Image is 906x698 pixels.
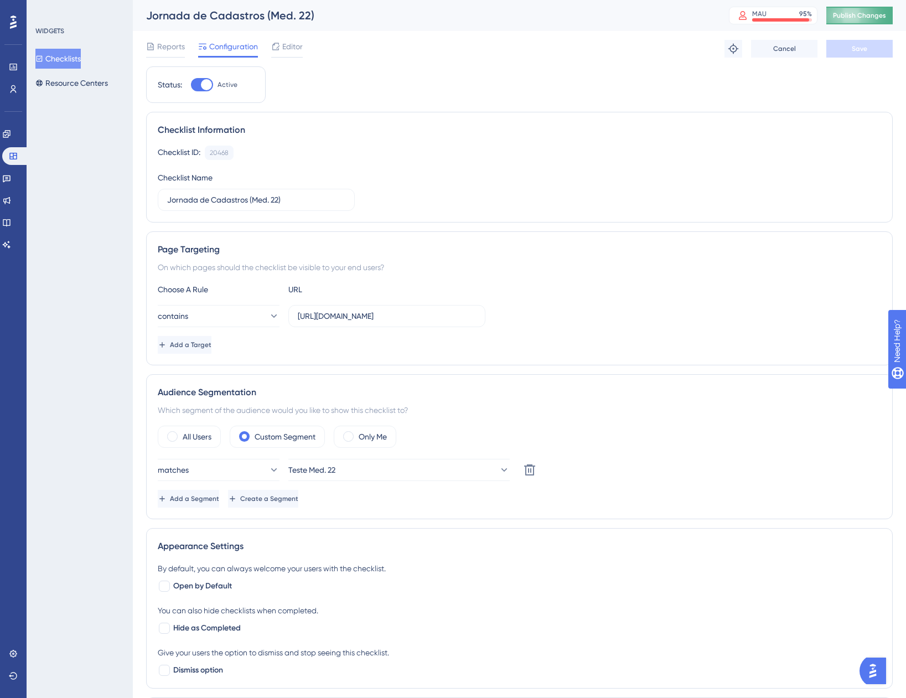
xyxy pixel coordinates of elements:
[167,194,345,206] input: Type your Checklist name
[173,622,241,635] span: Hide as Completed
[240,494,298,503] span: Create a Segment
[298,310,476,322] input: yourwebsite.com/path
[158,171,213,184] div: Checklist Name
[173,664,223,677] span: Dismiss option
[35,73,108,93] button: Resource Centers
[359,430,387,443] label: Only Me
[146,8,701,23] div: Jornada de Cadastros (Med. 22)
[170,494,219,503] span: Add a Segment
[751,40,817,58] button: Cancel
[209,40,258,53] span: Configuration
[158,540,881,553] div: Appearance Settings
[773,44,796,53] span: Cancel
[158,261,881,274] div: On which pages should the checklist be visible to your end users?
[210,148,229,157] div: 20468
[228,490,298,508] button: Create a Segment
[35,49,81,69] button: Checklists
[35,27,64,35] div: WIDGETS
[158,646,881,659] div: Give your users the option to dismiss and stop seeing this checklist.
[852,44,867,53] span: Save
[158,562,881,575] div: By default, you can always welcome your users with the checklist.
[158,243,881,256] div: Page Targeting
[158,123,881,137] div: Checklist Information
[26,3,69,16] span: Need Help?
[826,7,893,24] button: Publish Changes
[158,305,279,327] button: contains
[752,9,767,18] div: MAU
[288,459,510,481] button: Teste Med. 22
[158,78,182,91] div: Status:
[158,309,188,323] span: contains
[288,463,335,477] span: Teste Med. 22
[288,283,410,296] div: URL
[799,9,812,18] div: 95 %
[218,80,237,89] span: Active
[158,386,881,399] div: Audience Segmentation
[158,283,279,296] div: Choose A Rule
[255,430,315,443] label: Custom Segment
[157,40,185,53] span: Reports
[158,463,189,477] span: matches
[158,404,881,417] div: Which segment of the audience would you like to show this checklist to?
[833,11,886,20] span: Publish Changes
[158,490,219,508] button: Add a Segment
[158,146,200,160] div: Checklist ID:
[158,604,881,617] div: You can also hide checklists when completed.
[860,654,893,687] iframe: UserGuiding AI Assistant Launcher
[170,340,211,349] span: Add a Target
[158,459,279,481] button: matches
[158,336,211,354] button: Add a Target
[826,40,893,58] button: Save
[173,580,232,593] span: Open by Default
[183,430,211,443] label: All Users
[282,40,303,53] span: Editor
